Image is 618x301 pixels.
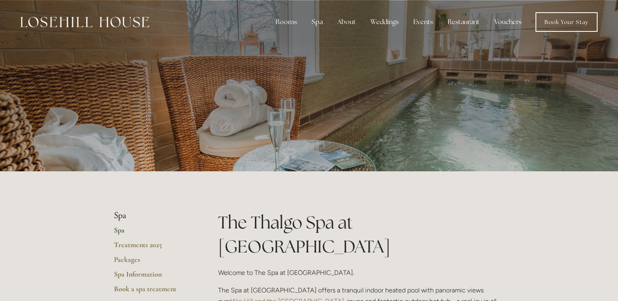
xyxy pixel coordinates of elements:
[364,14,405,30] div: Weddings
[114,270,192,284] a: Spa Information
[114,240,192,255] a: Treatments 2025
[114,226,192,240] a: Spa
[114,210,192,221] li: Spa
[269,14,303,30] div: Rooms
[218,210,504,259] h1: The Thalgo Spa at [GEOGRAPHIC_DATA]
[441,14,486,30] div: Restaurant
[535,12,598,32] a: Book Your Stay
[305,14,329,30] div: Spa
[20,17,149,27] img: Losehill House
[114,255,192,270] a: Packages
[114,284,192,299] a: Book a spa treatment
[331,14,362,30] div: About
[218,267,504,278] p: Welcome to The Spa at [GEOGRAPHIC_DATA].
[407,14,440,30] div: Events
[488,14,528,30] a: Vouchers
